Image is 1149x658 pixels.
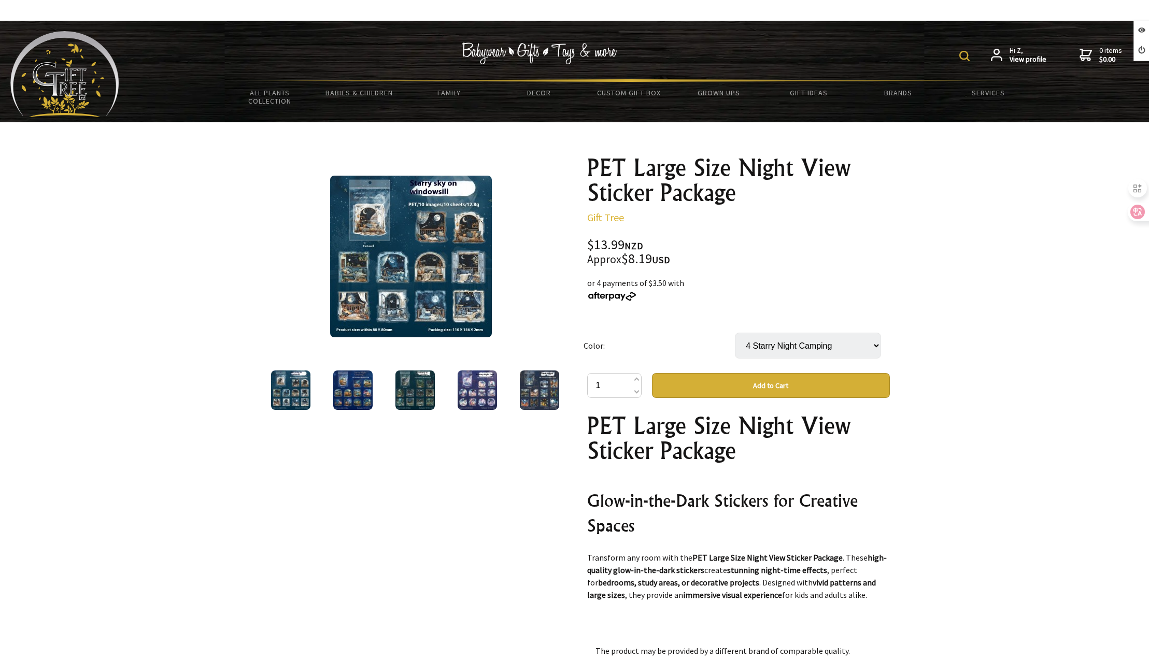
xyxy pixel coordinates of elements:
a: Family [404,82,494,104]
strong: high-quality glow-in-the-dark stickers [587,552,887,575]
a: Hi Z,View profile [991,46,1046,64]
strong: PET Large Size Night View Sticker Package [692,552,843,563]
img: PET Large Size Night View Sticker Package [330,176,492,337]
a: Babies & Children [315,82,404,104]
img: Babyware - Gifts - Toys and more... [10,31,119,117]
span: 0 items [1099,46,1122,64]
a: All Plants Collection [225,82,315,112]
button: Add to Cart [652,373,890,398]
strong: stunning night-time effects [727,565,827,575]
small: Approx [587,252,621,266]
a: Brands [854,82,943,104]
img: Babywear - Gifts - Toys & more [462,42,617,64]
a: Grown Ups [674,82,763,104]
td: Color: [584,318,735,373]
a: Gift Tree [587,211,624,224]
img: product search [959,51,970,61]
h2: Glow-in-the-Dark Stickers for Creative Spaces [587,488,890,538]
img: PET Large Size Night View Sticker Package [520,370,559,410]
div: or 4 payments of $3.50 with [587,277,890,302]
img: PET Large Size Night View Sticker Package [395,370,435,410]
a: 0 items$0.00 [1080,46,1122,64]
div: $13.99 $8.19 [587,238,890,266]
strong: View profile [1010,55,1046,64]
h1: PET Large Size Night View Sticker Package [587,155,890,205]
img: PET Large Size Night View Sticker Package [333,370,373,410]
span: USD [652,254,670,266]
span: Hi Z, [1010,46,1046,64]
img: PET Large Size Night View Sticker Package [458,370,497,410]
img: PET Large Size Night View Sticker Package [271,370,310,410]
strong: immersive visual experience [683,590,782,600]
a: Decor [494,82,584,104]
strong: vivid patterns and large sizes [587,577,876,600]
a: Gift Ideas [763,82,853,104]
img: Afterpay [587,292,637,301]
a: Services [943,82,1033,104]
p: Transform any room with the . These create , perfect for . Designed with , they provide an for ki... [587,551,890,601]
span: NZD [625,240,643,252]
strong: $0.00 [1099,55,1122,64]
a: Custom Gift Box [584,82,674,104]
h1: PET Large Size Night View Sticker Package [587,413,890,463]
strong: bedrooms, study areas, or decorative projects [598,577,759,588]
